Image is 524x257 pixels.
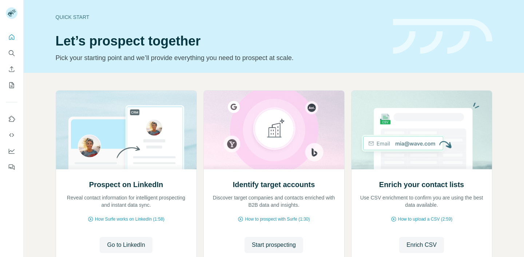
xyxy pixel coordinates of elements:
span: How to prospect with Surfe (1:30) [245,216,310,222]
button: Enrich CSV [399,237,444,253]
button: Enrich CSV [6,63,17,76]
button: Use Surfe API [6,128,17,142]
button: Go to LinkedIn [100,237,152,253]
span: How Surfe works on LinkedIn (1:58) [95,216,164,222]
h2: Identify target accounts [233,179,315,190]
p: Reveal contact information for intelligent prospecting and instant data sync. [63,194,189,209]
span: How to upload a CSV (2:59) [398,216,452,222]
p: Pick your starting point and we’ll provide everything you need to prospect at scale. [56,53,384,63]
img: Identify target accounts [203,91,345,169]
h1: Let’s prospect together [56,34,384,48]
button: Feedback [6,161,17,174]
div: Quick start [56,13,384,21]
h2: Enrich your contact lists [379,179,464,190]
button: Use Surfe on LinkedIn [6,112,17,126]
button: Quick start [6,31,17,44]
h2: Prospect on LinkedIn [89,179,163,190]
span: Start prospecting [252,241,296,249]
img: Prospect on LinkedIn [56,91,197,169]
p: Discover target companies and contacts enriched with B2B data and insights. [211,194,337,209]
img: banner [393,19,492,54]
span: Go to LinkedIn [107,241,145,249]
button: My lists [6,79,17,92]
img: Enrich your contact lists [351,91,492,169]
button: Dashboard [6,145,17,158]
button: Start prospecting [245,237,303,253]
p: Use CSV enrichment to confirm you are using the best data available. [359,194,485,209]
span: Enrich CSV [406,241,437,249]
button: Search [6,47,17,60]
